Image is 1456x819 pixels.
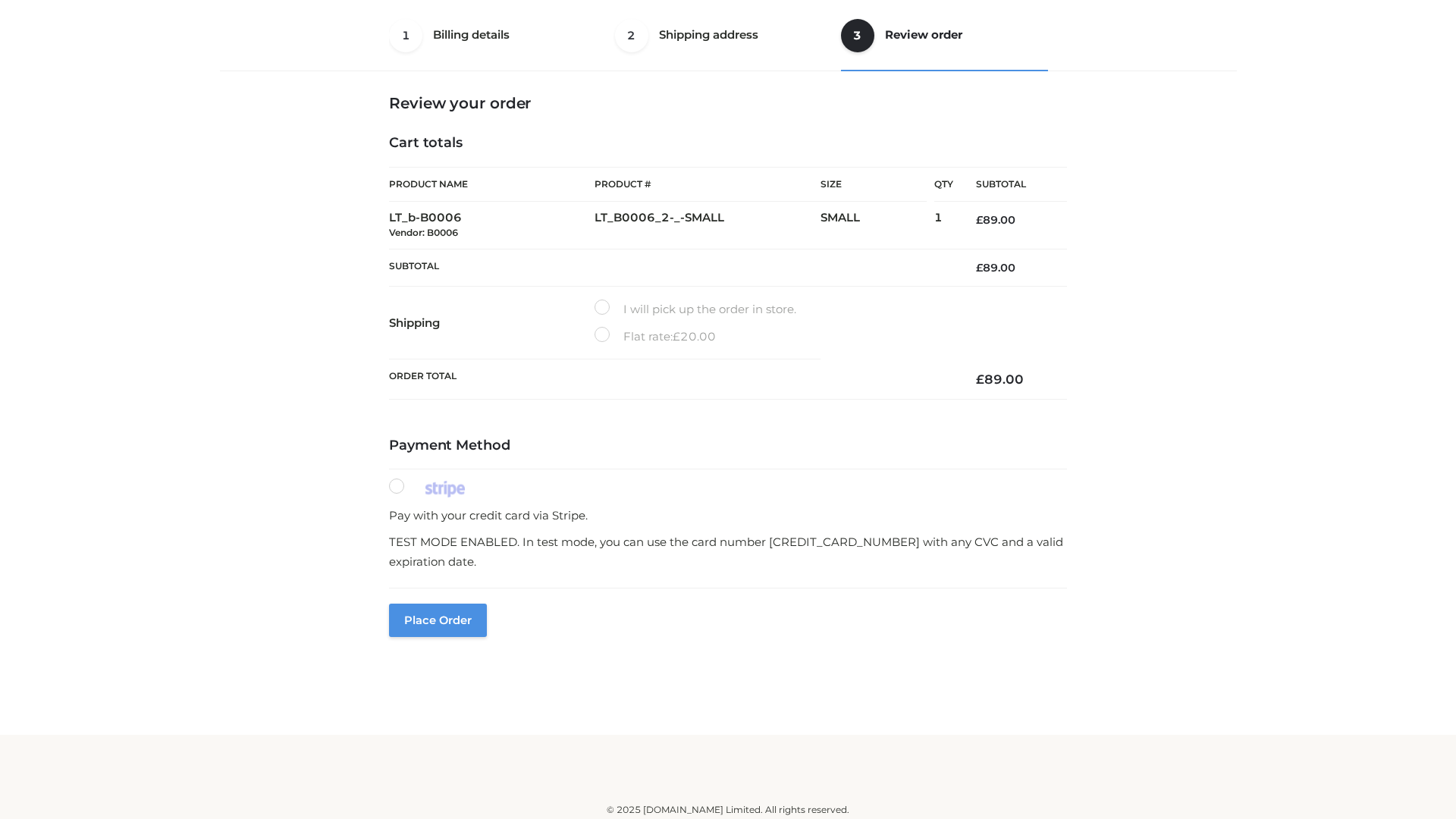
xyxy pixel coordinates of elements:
div: © 2025 [DOMAIN_NAME] Limited. All rights reserved. [225,802,1231,817]
label: Flat rate: [595,327,716,347]
label: I will pick up the order in store. [595,300,796,319]
p: Pay with your credit card via Stripe. [389,506,1067,526]
th: Qty [934,167,953,202]
span: £ [673,329,680,344]
td: SMALL [821,202,934,249]
bdi: 89.00 [976,372,1024,387]
td: LT_b-B0006 [389,202,595,249]
th: Shipping [389,287,595,359]
button: Place order [389,604,487,637]
td: 1 [934,202,953,249]
th: Subtotal [389,249,953,286]
bdi: 89.00 [976,261,1015,275]
th: Product Name [389,167,595,202]
h4: Payment Method [389,438,1067,454]
h3: Review your order [389,94,1067,112]
bdi: 89.00 [976,213,1015,227]
td: LT_B0006_2-_-SMALL [595,202,821,249]
th: Subtotal [953,168,1067,202]
span: £ [976,261,983,275]
span: £ [976,372,984,387]
bdi: 20.00 [673,329,716,344]
th: Order Total [389,359,953,400]
th: Product # [595,167,821,202]
span: £ [976,213,983,227]
h4: Cart totals [389,135,1067,152]
small: Vendor: B0006 [389,227,458,238]
p: TEST MODE ENABLED. In test mode, you can use the card number [CREDIT_CARD_NUMBER] with any CVC an... [389,532,1067,571]
th: Size [821,168,927,202]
